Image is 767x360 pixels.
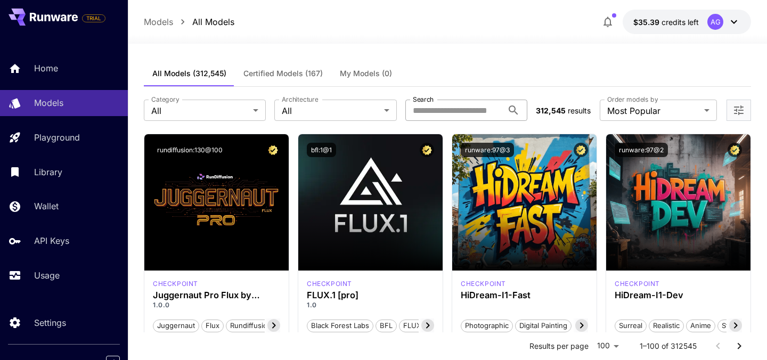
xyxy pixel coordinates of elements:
[151,95,179,104] label: Category
[615,318,647,332] button: Surreal
[34,200,59,212] p: Wallet
[153,300,280,310] p: 1.0.0
[153,143,227,157] button: rundiffusion:130@100
[144,15,234,28] nav: breadcrumb
[633,18,662,27] span: $35.39
[34,269,60,282] p: Usage
[461,143,514,157] button: runware:97@3
[226,321,275,331] span: rundiffusion
[717,318,752,332] button: Stylized
[34,316,66,329] p: Settings
[399,321,448,331] span: FLUX.1 [pro]
[266,143,280,157] button: Certified Model – Vetted for best performance and includes a commercial license.
[153,321,199,331] span: juggernaut
[34,166,62,178] p: Library
[153,279,198,289] div: FLUX.1 D
[593,338,623,354] div: 100
[152,69,226,78] span: All Models (312,545)
[34,96,63,109] p: Models
[376,321,396,331] span: BFL
[307,300,434,310] p: 1.0
[529,341,589,351] p: Results per page
[399,318,448,332] button: FLUX.1 [pro]
[151,104,249,117] span: All
[83,14,105,22] span: TRIAL
[687,321,715,331] span: Anime
[461,318,513,332] button: Photographic
[282,95,318,104] label: Architecture
[461,321,512,331] span: Photographic
[718,321,751,331] span: Stylized
[376,318,397,332] button: BFL
[34,131,80,144] p: Playground
[153,318,199,332] button: juggernaut
[34,234,69,247] p: API Keys
[536,106,566,115] span: 312,545
[461,279,506,289] p: checkpoint
[729,336,750,357] button: Go to next page
[728,143,742,157] button: Certified Model – Vetted for best performance and includes a commercial license.
[202,321,223,331] span: flux
[649,321,683,331] span: Realistic
[144,15,173,28] a: Models
[307,290,434,300] h3: FLUX.1 [pro]
[34,62,58,75] p: Home
[307,318,373,332] button: Black Forest Labs
[82,12,105,24] span: Add your payment card to enable full platform functionality.
[226,318,276,332] button: rundiffusion
[640,341,697,351] p: 1–100 of 312545
[568,106,591,115] span: results
[340,69,392,78] span: My Models (0)
[307,321,373,331] span: Black Forest Labs
[662,18,699,27] span: credits left
[413,95,434,104] label: Search
[633,17,699,28] div: $35.39193
[282,104,379,117] span: All
[615,279,660,289] div: HiDream Dev
[516,321,571,331] span: Digital Painting
[686,318,715,332] button: Anime
[732,104,745,117] button: Open more filters
[515,318,572,332] button: Digital Painting
[615,279,660,289] p: checkpoint
[615,321,646,331] span: Surreal
[707,14,723,30] div: AG
[649,318,684,332] button: Realistic
[307,279,352,289] div: fluxpro
[607,104,700,117] span: Most Popular
[615,143,668,157] button: runware:97@2
[153,290,280,300] h3: Juggernaut Pro Flux by RunDiffusion
[307,279,352,289] p: checkpoint
[461,290,588,300] h3: HiDream-I1-Fast
[307,143,336,157] button: bfl:1@1
[192,15,234,28] a: All Models
[615,290,742,300] h3: HiDream-I1-Dev
[201,318,224,332] button: flux
[461,279,506,289] div: HiDream Fast
[607,95,658,104] label: Order models by
[243,69,323,78] span: Certified Models (167)
[574,143,588,157] button: Certified Model – Vetted for best performance and includes a commercial license.
[623,10,751,34] button: $35.39193AG
[153,279,198,289] p: checkpoint
[420,143,434,157] button: Certified Model – Vetted for best performance and includes a commercial license.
